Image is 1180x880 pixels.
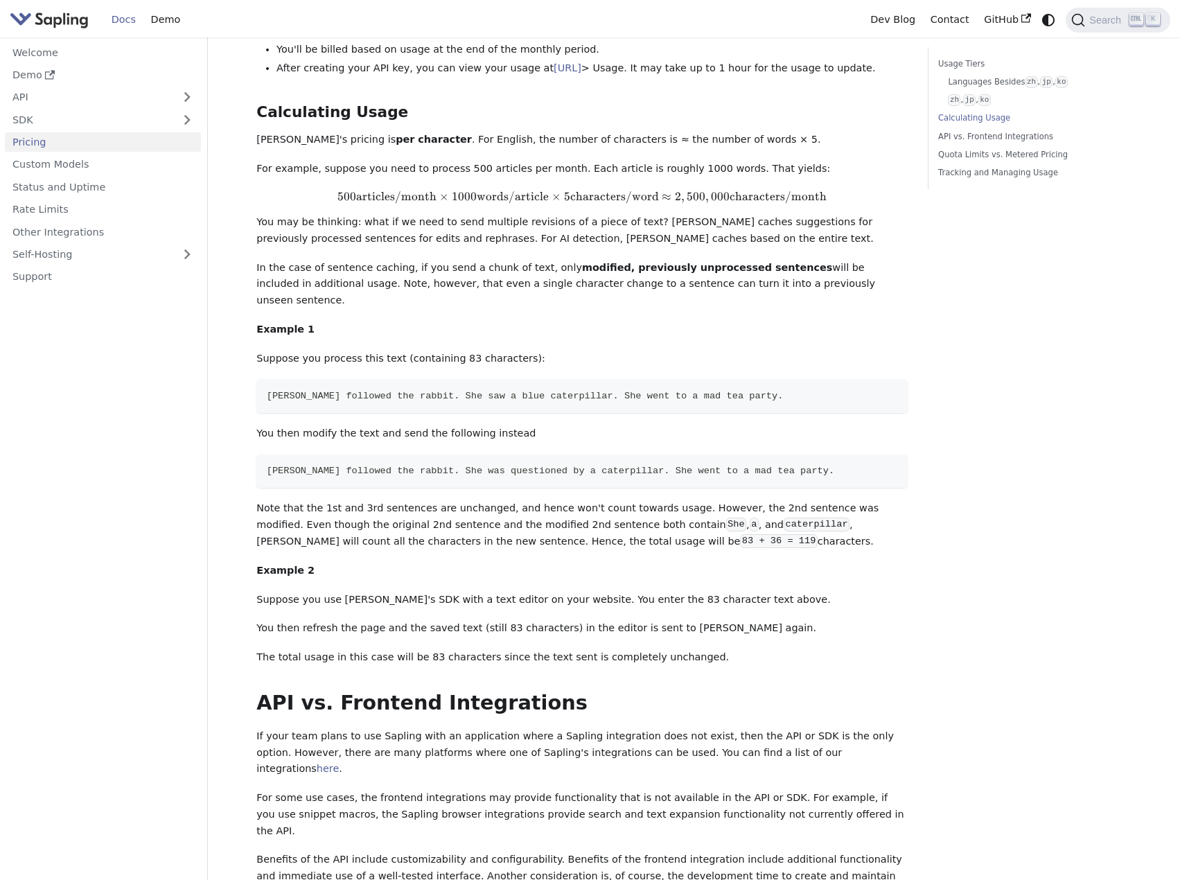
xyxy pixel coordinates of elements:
a: SDK [5,109,173,130]
a: [URL] [554,62,581,73]
p: For example, suppose you need to process 500 articles per month. Each article is roughly 1000 wor... [256,161,908,177]
a: Status and Uptime [5,177,201,197]
span: Search [1085,15,1129,26]
a: Sapling.ai [10,10,94,30]
span: 1000 [452,189,477,204]
a: API [5,87,173,107]
strong: Example 1 [256,324,315,335]
a: Custom Models [5,155,201,175]
button: Expand sidebar category 'API' [173,87,201,107]
li: You'll be billed based on usage at the end of the monthly period. [276,42,908,58]
span: [PERSON_NAME] followed the rabbit. She saw a blue caterpillar. She went to a mad tea party. [267,391,784,401]
p: In the case of sentence caching, if you send a chunk of text, only will be included in additional... [256,260,908,309]
a: Usage Tiers [938,58,1126,71]
span: 500 [337,189,356,204]
p: The total usage in this case will be 83 characters since the text sent is completely unchanged. [256,649,908,666]
a: Tracking and Managing Usage [938,166,1126,179]
button: Search (Ctrl+K) [1066,8,1170,33]
a: Languages Besideszh,jp,ko [948,76,1121,89]
code: ko [978,94,991,106]
a: Demo [5,65,201,85]
li: After creating your API key, you can view your usage at > Usage. It may take up to 1 hour for the... [276,60,908,77]
p: If your team plans to use Sapling with an application where a Sapling integration does not exist,... [256,728,908,777]
span: articles/month [356,189,437,204]
code: zh [1025,76,1038,88]
strong: modified, previously unprocessed sentences [582,262,832,273]
span: characters/month [730,189,827,204]
p: For some use cases, the frontend integrations may provide functionality that is not available in ... [256,790,908,839]
p: Note that the 1st and 3rd sentences are unchanged, and hence won't count towards usage. However, ... [256,500,908,549]
code: caterpillar [784,518,849,531]
span: , [705,189,709,204]
p: You then modify the text and send the following instead [256,425,908,442]
img: Sapling.ai [10,10,89,30]
code: zh [948,94,960,106]
kbd: K [1146,13,1160,26]
a: Other Integrations [5,222,201,242]
a: Support [5,267,201,287]
button: Expand sidebar category 'SDK' [173,109,201,130]
h2: Calculating Usage [256,103,908,122]
p: Suppose you process this text (containing 83 characters): [256,351,908,367]
code: ko [1055,76,1068,88]
a: here [317,763,339,774]
span: 2 [675,189,681,204]
p: You then refresh the page and the saved text (still 83 characters) in the editor is sent to [PERS... [256,620,908,637]
span: 5 [564,189,570,204]
a: Dev Blog [863,9,922,30]
a: API vs. Frontend Integrations [938,130,1126,143]
span: 000 [711,189,730,204]
a: zh,jp,ko [948,94,1121,107]
a: Welcome [5,42,201,62]
span: × [439,189,449,204]
a: Demo [143,9,188,30]
span: 500 [687,189,705,204]
strong: per character [396,134,472,145]
span: words/article [477,189,549,204]
a: Docs [104,9,143,30]
span: × [552,189,561,204]
code: jp [963,94,976,106]
span: , [681,189,685,204]
span: [PERSON_NAME] followed the rabbit. She was questioned by a caterpillar. She went to a mad tea party. [267,466,835,476]
code: jp [1040,76,1053,88]
p: [PERSON_NAME]'s pricing is . For English, the number of characters is ≈ the number of words × 5. [256,132,908,148]
a: Pricing [5,132,201,152]
code: 83 + 36 = 119 [740,534,817,548]
a: Quota Limits vs. Metered Pricing [938,148,1126,161]
strong: Example 2 [256,565,315,576]
span: ≈ [662,189,671,204]
a: Rate Limits [5,200,201,220]
a: GitHub [976,9,1038,30]
a: Calculating Usage [938,112,1126,125]
a: Contact [923,9,977,30]
p: Suppose you use [PERSON_NAME]'s SDK with a text editor on your website. You enter the 83 characte... [256,592,908,608]
code: She [726,518,746,531]
code: a [750,518,759,531]
p: You may be thinking: what if we need to send multiple revisions of a piece of text? [PERSON_NAME]... [256,214,908,247]
span: characters/word [570,189,659,204]
h2: API vs. Frontend Integrations [256,691,908,716]
a: Self-Hosting [5,245,201,265]
button: Switch between dark and light mode (currently system mode) [1039,10,1059,30]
